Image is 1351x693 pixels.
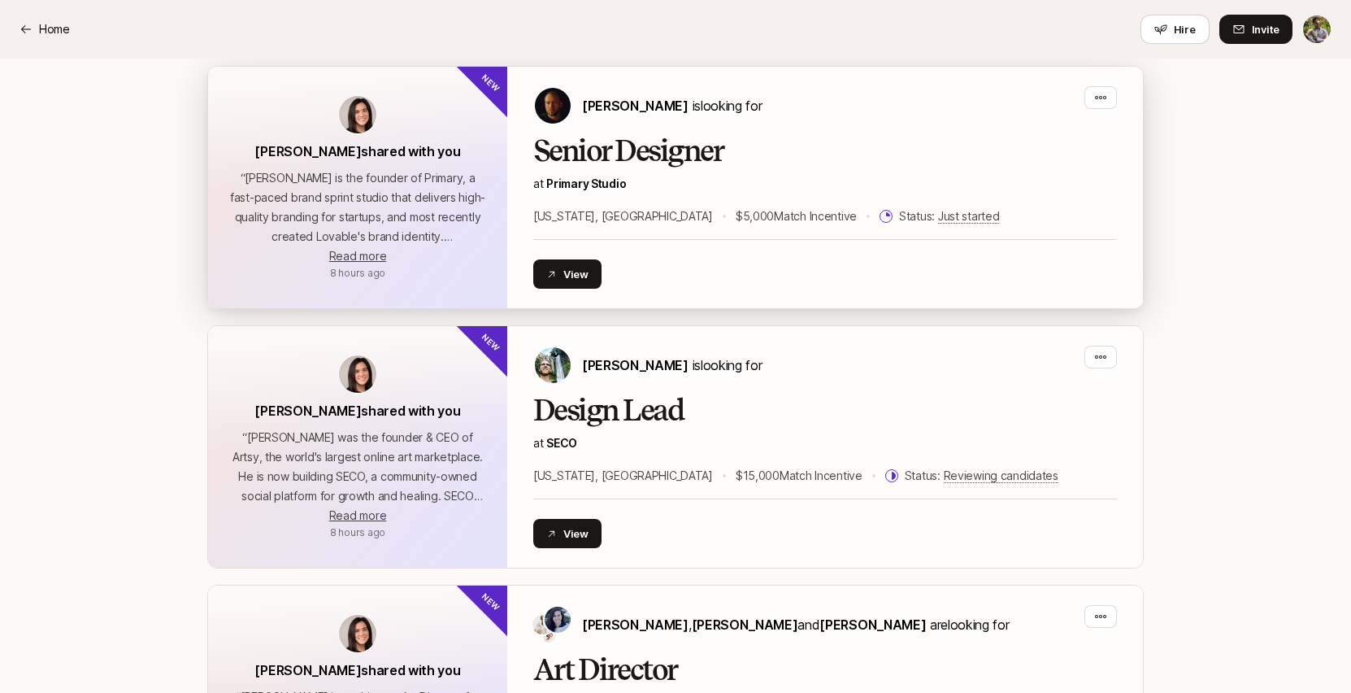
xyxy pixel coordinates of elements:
[454,39,535,120] div: New
[329,506,386,525] button: Read more
[582,355,762,376] p: is looking for
[582,614,1009,635] p: are looking for
[339,96,376,133] img: avatar-url
[582,95,762,116] p: is looking for
[228,428,488,506] p: “ [PERSON_NAME] was the founder & CEO of Artsy, the world's largest online art marketplace. He is...
[254,403,460,419] span: [PERSON_NAME] shared with you
[533,519,602,548] button: View
[543,630,556,643] img: Julie Bain-Kim
[39,20,70,39] p: Home
[736,207,857,226] p: $5,000 Match Incentive
[582,357,689,373] span: [PERSON_NAME]
[329,508,386,522] span: Read more
[1219,15,1292,44] button: Invite
[330,267,385,279] span: September 8, 2025 1:22pm
[899,207,999,226] p: Status:
[1252,21,1279,37] span: Invite
[533,434,1117,453] p: at
[533,135,1117,168] h2: Senior Designer
[1302,15,1331,44] button: Tyler DiValerio
[533,466,713,486] p: [US_STATE], [GEOGRAPHIC_DATA]
[736,466,862,486] p: $15,000 Match Incentive
[582,98,689,114] span: [PERSON_NAME]
[1140,15,1210,44] button: Hire
[254,662,460,678] span: [PERSON_NAME] shared with you
[454,299,535,379] div: New
[545,607,571,633] img: Barrie Tovar
[938,209,1000,224] span: Just started
[689,617,798,633] span: ,
[329,249,386,263] span: Read more
[339,615,376,652] img: avatar-url
[535,347,571,383] img: Carter Cleveland
[533,207,713,226] p: [US_STATE], [GEOGRAPHIC_DATA]
[339,355,376,393] img: avatar-url
[533,259,602,289] button: View
[533,654,1117,686] h2: Art Director
[329,246,386,266] button: Read more
[454,558,535,639] div: New
[546,436,577,450] span: SECO
[944,469,1058,483] span: Reviewing candidates
[228,168,488,246] p: “ [PERSON_NAME] is the founder of Primary, a fast-paced brand sprint studio that delivers high-qu...
[797,617,926,633] span: and
[1303,15,1331,43] img: Tyler DiValerio
[582,617,689,633] span: [PERSON_NAME]
[254,143,460,159] span: [PERSON_NAME] shared with you
[532,615,552,634] img: Eiko Franklin
[819,617,926,633] span: [PERSON_NAME]
[330,526,385,538] span: September 8, 2025 1:22pm
[692,617,798,633] span: [PERSON_NAME]
[535,88,571,124] img: Nicholas Pattison
[533,174,1117,194] p: at
[546,177,626,190] a: Primary Studio
[905,466,1058,486] p: Status:
[533,394,1117,427] h2: Design Lead
[1174,21,1196,37] span: Hire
